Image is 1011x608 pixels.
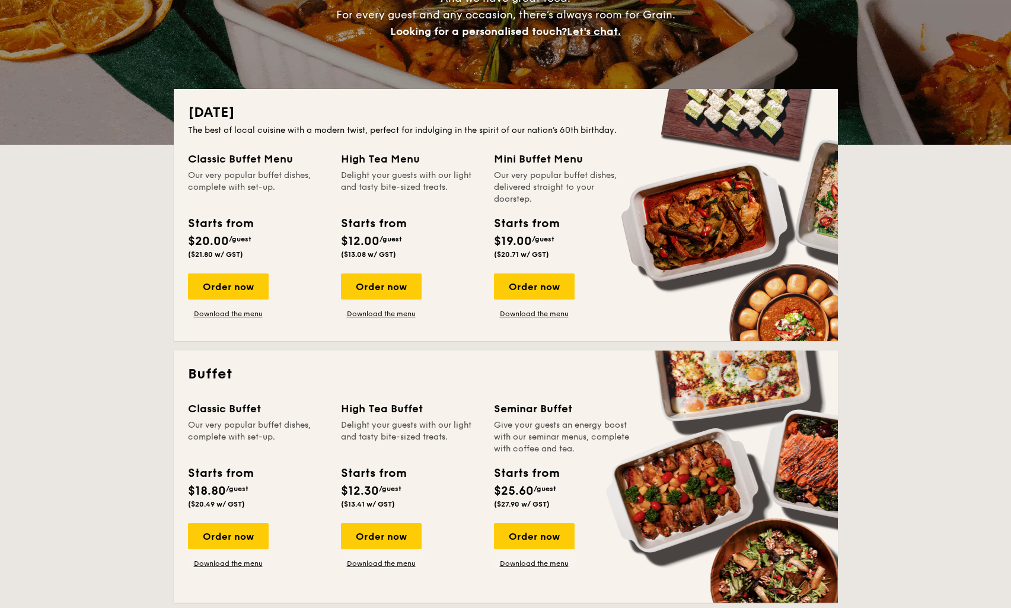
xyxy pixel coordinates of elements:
h2: [DATE] [188,103,824,122]
span: Looking for a personalised touch? [390,25,567,38]
span: /guest [379,235,402,243]
div: Order now [494,523,575,549]
div: Starts from [188,464,253,482]
div: Starts from [188,215,253,233]
span: /guest [532,235,554,243]
div: Delight your guests with our light and tasty bite-sized treats. [341,419,480,455]
div: Order now [494,273,575,300]
div: Give your guests an energy boost with our seminar menus, complete with coffee and tea. [494,419,633,455]
span: Let's chat. [567,25,621,38]
div: Delight your guests with our light and tasty bite-sized treats. [341,170,480,205]
div: Starts from [341,464,406,482]
div: Order now [341,273,422,300]
span: $25.60 [494,484,534,498]
a: Download the menu [494,309,575,319]
div: Starts from [494,464,559,482]
span: $12.30 [341,484,379,498]
div: Classic Buffet Menu [188,151,327,167]
span: ($20.49 w/ GST) [188,500,245,508]
span: $12.00 [341,234,379,249]
span: ($21.80 w/ GST) [188,250,243,259]
h2: Buffet [188,365,824,384]
a: Download the menu [341,559,422,568]
div: Classic Buffet [188,400,327,417]
span: /guest [379,485,401,493]
span: /guest [226,485,248,493]
div: The best of local cuisine with a modern twist, perfect for indulging in the spirit of our nation’... [188,125,824,136]
div: High Tea Menu [341,151,480,167]
div: Our very popular buffet dishes, complete with set-up. [188,419,327,455]
div: Order now [341,523,422,549]
div: High Tea Buffet [341,400,480,417]
div: Order now [188,273,269,300]
div: Starts from [341,215,406,233]
span: $18.80 [188,484,226,498]
a: Download the menu [188,559,269,568]
div: Our very popular buffet dishes, delivered straight to your doorstep. [494,170,633,205]
span: ($20.71 w/ GST) [494,250,549,259]
span: ($13.41 w/ GST) [341,500,395,508]
div: Starts from [494,215,559,233]
a: Download the menu [494,559,575,568]
span: $20.00 [188,234,229,249]
span: $19.00 [494,234,532,249]
div: Our very popular buffet dishes, complete with set-up. [188,170,327,205]
div: Seminar Buffet [494,400,633,417]
a: Download the menu [188,309,269,319]
span: ($13.08 w/ GST) [341,250,396,259]
span: /guest [229,235,251,243]
div: Order now [188,523,269,549]
span: /guest [534,485,556,493]
div: Mini Buffet Menu [494,151,633,167]
span: ($27.90 w/ GST) [494,500,550,508]
a: Download the menu [341,309,422,319]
